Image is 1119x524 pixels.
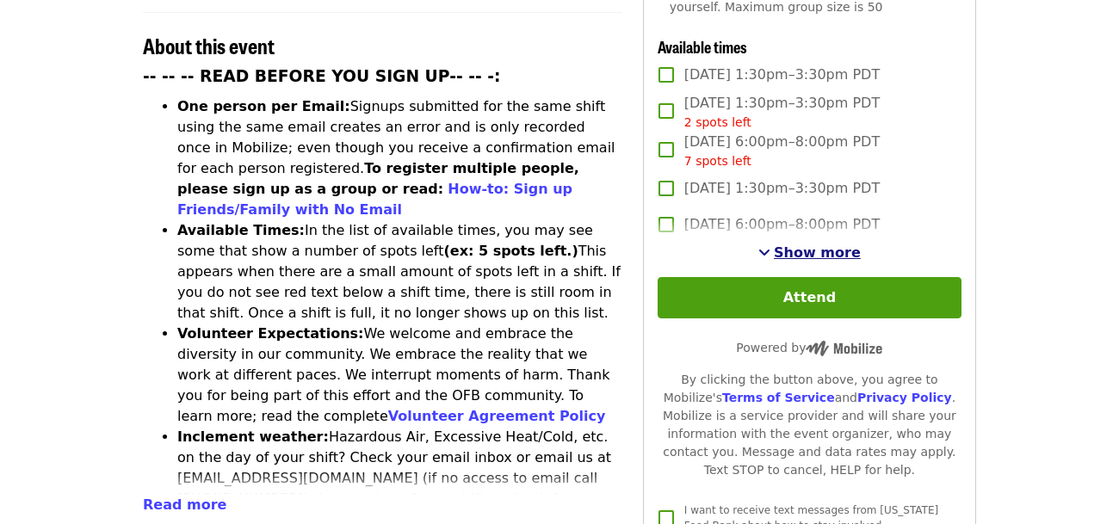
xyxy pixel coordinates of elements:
[177,220,622,324] li: In the list of available times, you may see some that show a number of spots left This appears wh...
[684,214,880,235] span: [DATE] 6:00pm–8:00pm PDT
[177,98,350,114] strong: One person per Email:
[143,495,226,515] button: Read more
[774,244,861,261] span: Show more
[177,325,364,342] strong: Volunteer Expectations:
[857,391,952,404] a: Privacy Policy
[143,496,226,513] span: Read more
[177,324,622,427] li: We welcome and embrace the diversity in our community. We embrace the reality that we work at dif...
[177,160,579,197] strong: To register multiple people, please sign up as a group or read:
[684,93,880,132] span: [DATE] 1:30pm–3:30pm PDT
[684,115,751,129] span: 2 spots left
[177,222,305,238] strong: Available Times:
[143,67,501,85] strong: -- -- -- READ BEFORE YOU SIGN UP-- -- -:
[684,154,751,168] span: 7 spots left
[177,181,572,218] a: How-to: Sign up Friends/Family with No Email
[684,132,880,170] span: [DATE] 6:00pm–8:00pm PDT
[684,65,880,85] span: [DATE] 1:30pm–3:30pm PDT
[658,35,747,58] span: Available times
[177,428,329,445] strong: Inclement weather:
[443,243,578,259] strong: (ex: 5 spots left.)
[658,371,961,479] div: By clicking the button above, you agree to Mobilize's and . Mobilize is a service provider and wi...
[758,243,861,263] button: See more timeslots
[722,391,835,404] a: Terms of Service
[684,178,880,199] span: [DATE] 1:30pm–3:30pm PDT
[388,408,606,424] a: Volunteer Agreement Policy
[658,277,961,318] button: Attend
[806,341,882,356] img: Powered by Mobilize
[143,30,275,60] span: About this event
[736,341,882,354] span: Powered by
[177,96,622,220] li: Signups submitted for the same shift using the same email creates an error and is only recorded o...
